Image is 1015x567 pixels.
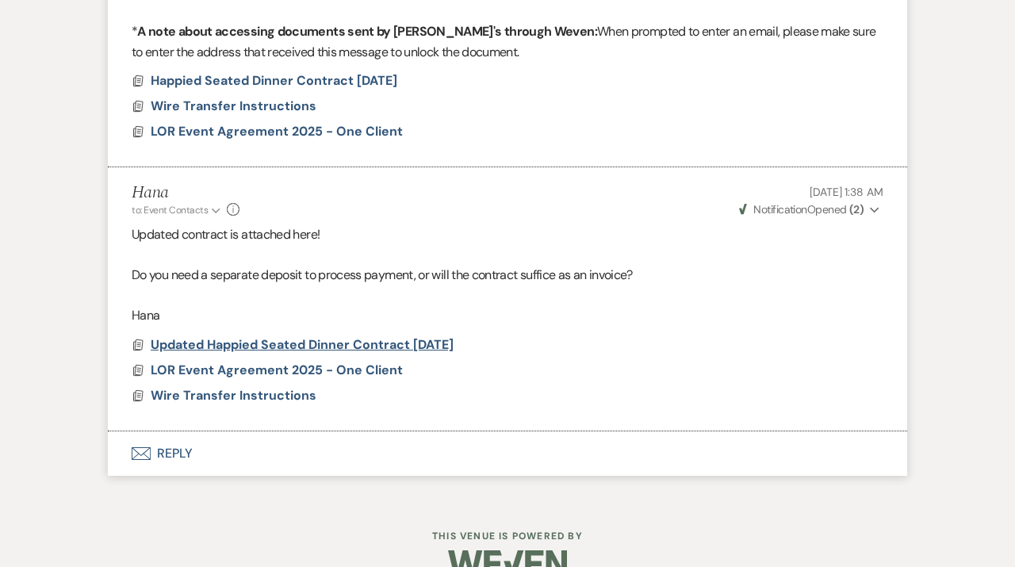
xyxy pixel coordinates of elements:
[151,98,316,114] span: Wire Transfer Instructions
[151,122,407,141] button: LOR Event Agreement 2025 - One Client
[132,204,208,216] span: to: Event Contacts
[132,305,883,326] p: Hana
[151,387,316,404] span: Wire Transfer Instructions
[737,201,883,218] button: NotificationOpened (2)
[132,203,223,217] button: to: Event Contacts
[151,362,403,378] span: LOR Event Agreement 2025 - One Client
[108,431,907,476] button: Reply
[151,97,320,116] button: Wire Transfer Instructions
[151,361,407,380] button: LOR Event Agreement 2025 - One Client
[151,336,454,353] span: Updated Happied Seated Dinner Contract [DATE]
[132,183,239,203] h5: Hana
[151,72,397,89] span: Happied Seated Dinner Contract [DATE]
[151,123,403,140] span: LOR Event Agreement 2025 - One Client
[132,23,876,60] span: When prompted to enter an email, please make sure to enter the address that received this message...
[753,202,806,216] span: Notification
[849,202,864,216] strong: ( 2 )
[151,71,401,90] button: Happied Seated Dinner Contract [DATE]
[137,23,597,40] strong: A note about accessing documents sent by [PERSON_NAME]'s through Weven:
[132,224,883,245] p: Updated contract is attached here!
[151,335,458,354] button: Updated Happied Seated Dinner Contract [DATE]
[810,185,883,199] span: [DATE] 1:38 AM
[151,386,320,405] button: Wire Transfer Instructions
[739,202,864,216] span: Opened
[132,265,883,285] p: Do you need a separate deposit to process payment, or will the contract suffice as an invoice?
